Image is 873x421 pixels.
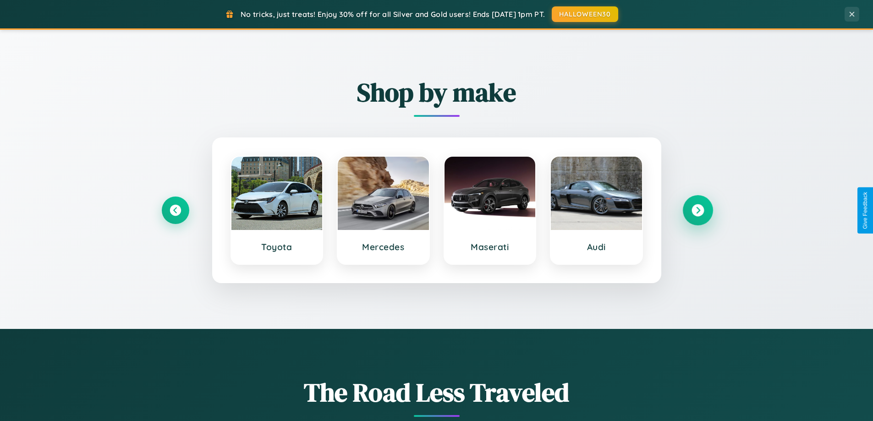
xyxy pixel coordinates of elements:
h3: Audi [560,241,633,252]
h1: The Road Less Traveled [162,375,712,410]
span: No tricks, just treats! Enjoy 30% off for all Silver and Gold users! Ends [DATE] 1pm PT. [241,10,545,19]
h3: Mercedes [347,241,420,252]
h3: Toyota [241,241,313,252]
h3: Maserati [454,241,527,252]
button: HALLOWEEN30 [552,6,618,22]
h2: Shop by make [162,75,712,110]
div: Give Feedback [862,192,868,229]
